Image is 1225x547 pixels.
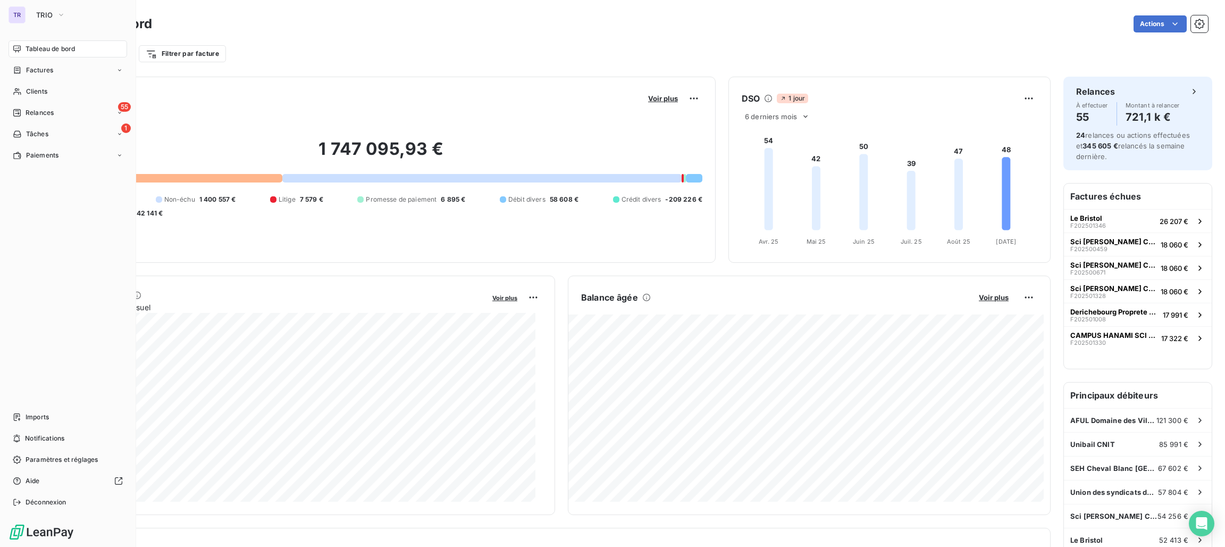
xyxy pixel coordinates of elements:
[1070,222,1106,229] span: F202501346
[1064,383,1212,408] h6: Principaux débiteurs
[665,195,702,204] span: -209 226 €
[1083,142,1118,150] span: 345 605 €
[1158,488,1188,496] span: 57 804 €
[1070,246,1107,252] span: F202500459
[133,209,163,218] span: -42 141 €
[1070,536,1103,544] span: Le Bristol
[1064,303,1212,326] button: Derichebourg Proprete Et Services AssociesF20250100817 991 €
[1064,256,1212,279] button: Sci [PERSON_NAME] Co Constructa AMF20250067118 060 €
[1156,416,1188,425] span: 121 300 €
[648,94,678,103] span: Voir plus
[36,11,53,19] span: TRIO
[1070,261,1156,269] span: Sci [PERSON_NAME] Co Constructa AM
[1076,131,1190,161] span: relances ou actions effectuées et relancés la semaine dernière.
[118,102,131,112] span: 55
[807,238,826,245] tspan: Mai 25
[279,195,296,204] span: Litige
[976,293,1012,302] button: Voir plus
[1064,184,1212,209] h6: Factures échues
[1076,85,1115,98] h6: Relances
[508,195,546,204] span: Débit divers
[622,195,661,204] span: Crédit divers
[1070,308,1159,316] span: Derichebourg Proprete Et Services Associes
[979,293,1009,302] span: Voir plus
[759,238,778,245] tspan: Avr. 25
[1070,214,1102,222] span: Le Bristol
[9,6,26,23] div: TR
[1064,279,1212,303] button: Sci [PERSON_NAME] Co Constructa AMF20250132818 060 €
[26,44,75,54] span: Tableau de bord
[1126,102,1180,109] span: Montant à relancer
[1070,339,1106,346] span: F202501330
[1070,293,1106,299] span: F202501328
[1076,109,1108,126] h4: 55
[26,129,48,139] span: Tâches
[300,195,323,204] span: 7 579 €
[1159,536,1188,544] span: 52 413 €
[1070,416,1156,425] span: AFUL Domaine des Villages nature C/0 SOGIRE
[26,455,98,465] span: Paramètres et réglages
[645,94,681,103] button: Voir plus
[742,92,760,105] h6: DSO
[1070,464,1158,473] span: SEH Cheval Blanc [GEOGRAPHIC_DATA]
[1126,109,1180,126] h4: 721,1 k €
[60,138,702,170] h2: 1 747 095,93 €
[1163,311,1188,319] span: 17 991 €
[1070,440,1115,449] span: Unibail CNIT
[164,195,195,204] span: Non-échu
[996,238,1016,245] tspan: [DATE]
[1064,209,1212,233] button: Le BristolF20250134626 207 €
[9,473,127,490] a: Aide
[25,434,64,443] span: Notifications
[1064,233,1212,256] button: Sci [PERSON_NAME] Co Constructa AMF20250045918 060 €
[26,412,49,422] span: Imports
[139,45,226,62] button: Filtrer par facture
[1070,316,1106,322] span: F202501008
[1076,102,1108,109] span: À effectuer
[1157,512,1188,520] span: 54 256 €
[489,293,521,302] button: Voir plus
[366,195,437,204] span: Promesse de paiement
[1161,287,1188,296] span: 18 060 €
[853,238,875,245] tspan: Juin 25
[1161,241,1188,249] span: 18 060 €
[947,238,970,245] tspan: Août 25
[550,195,578,204] span: 58 608 €
[901,238,922,245] tspan: Juil. 25
[1070,488,1158,496] span: Union des syndicats du centre commercial régional ULIS 2
[26,476,40,486] span: Aide
[1076,131,1085,139] span: 24
[581,291,638,304] h6: Balance âgée
[1158,464,1188,473] span: 67 602 €
[26,151,58,160] span: Paiements
[26,87,47,96] span: Clients
[1070,331,1157,339] span: CAMPUS HANAMI SCI HANAMI RUEIL C/O CBRE PM
[1161,334,1188,343] span: 17 322 €
[1160,217,1188,226] span: 26 207 €
[1159,440,1188,449] span: 85 991 €
[492,294,517,302] span: Voir plus
[1070,284,1156,293] span: Sci [PERSON_NAME] Co Constructa AM
[121,123,131,133] span: 1
[199,195,236,204] span: 1 400 557 €
[26,498,66,507] span: Déconnexion
[9,524,74,541] img: Logo LeanPay
[777,94,808,103] span: 1 jour
[745,112,797,121] span: 6 derniers mois
[1070,512,1157,520] span: Sci [PERSON_NAME] Co Constructa AM
[26,108,54,118] span: Relances
[1070,269,1105,276] span: F202500671
[1161,264,1188,272] span: 18 060 €
[26,65,53,75] span: Factures
[1070,237,1156,246] span: Sci [PERSON_NAME] Co Constructa AM
[1064,326,1212,350] button: CAMPUS HANAMI SCI HANAMI RUEIL C/O CBRE PMF20250133017 322 €
[441,195,465,204] span: 6 895 €
[60,302,485,313] span: Chiffre d'affaires mensuel
[1134,15,1187,32] button: Actions
[1189,511,1214,536] div: Open Intercom Messenger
